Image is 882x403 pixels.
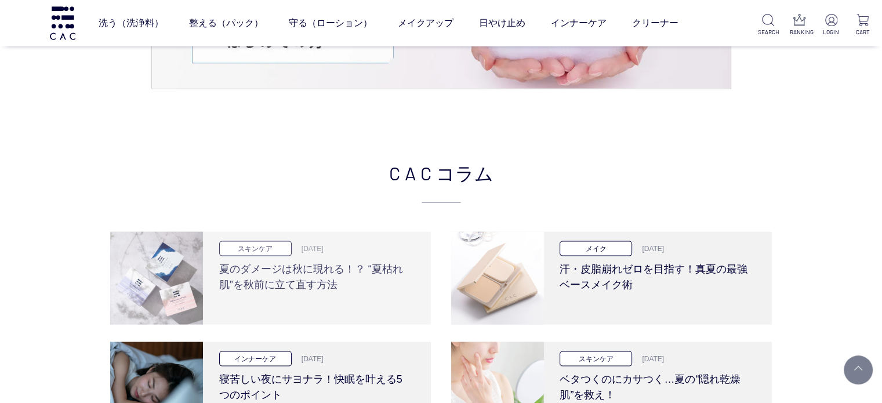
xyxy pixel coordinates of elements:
[451,232,544,325] img: 汗・皮脂崩れゼロを目指す！真夏の最強ベースメイク術
[560,351,632,366] p: スキンケア
[295,354,324,364] p: [DATE]
[560,366,752,403] h3: ベタつくのにカサつく…夏の“隠れ乾燥肌”を救え！
[219,241,292,256] p: スキンケア
[436,159,493,187] span: コラム
[852,28,873,37] p: CART
[821,14,841,37] a: LOGIN
[852,14,873,37] a: CART
[295,244,324,254] p: [DATE]
[632,7,678,39] a: クリーナー
[110,159,772,204] h2: CAC
[635,354,664,364] p: [DATE]
[790,14,810,37] a: RANKING
[99,7,164,39] a: 洗う（洗浄料）
[48,6,77,39] img: logo
[398,7,453,39] a: メイクアップ
[551,7,607,39] a: インナーケア
[560,241,632,256] p: メイク
[189,7,263,39] a: 整える（パック）
[219,351,292,366] p: インナーケア
[110,232,203,325] img: 夏のダメージは秋に現れる！？ “夏枯れ肌”を秋前に立て直す方法
[219,366,412,403] h3: 寝苦しい夜にサヨナラ！快眠を叶える5つのポイント
[790,28,810,37] p: RANKING
[635,244,664,254] p: [DATE]
[110,232,431,325] a: 夏のダメージは秋に現れる！？ “夏枯れ肌”を秋前に立て直す方法 スキンケア [DATE] 夏のダメージは秋に現れる！？ “夏枯れ肌”を秋前に立て直す方法
[219,256,412,293] h3: 夏のダメージは秋に現れる！？ “夏枯れ肌”を秋前に立て直す方法
[821,28,841,37] p: LOGIN
[289,7,372,39] a: 守る（ローション）
[479,7,525,39] a: 日やけ止め
[758,28,778,37] p: SEARCH
[560,256,752,293] h3: 汗・皮脂崩れゼロを目指す！真夏の最強ベースメイク術
[451,232,772,325] a: 汗・皮脂崩れゼロを目指す！真夏の最強ベースメイク術 メイク [DATE] 汗・皮脂崩れゼロを目指す！真夏の最強ベースメイク術
[758,14,778,37] a: SEARCH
